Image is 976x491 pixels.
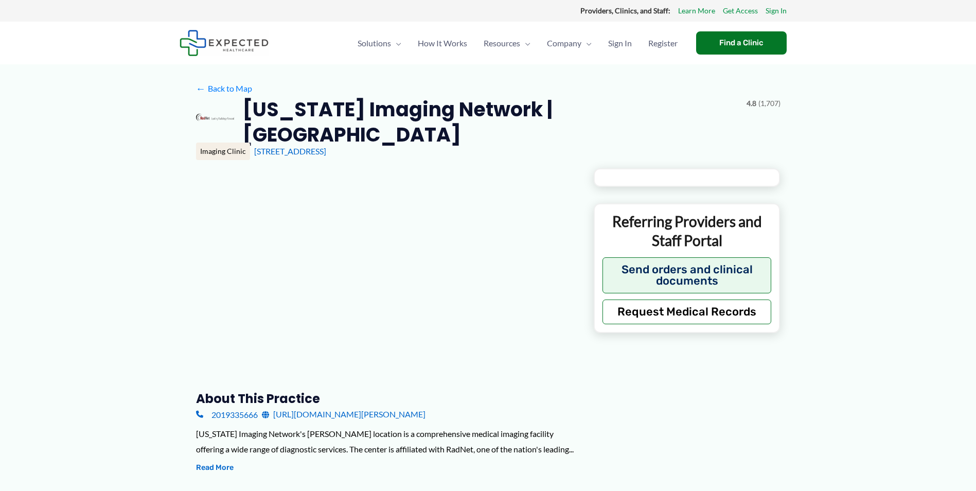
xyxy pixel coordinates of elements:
span: ← [196,83,206,93]
a: [URL][DOMAIN_NAME][PERSON_NAME] [262,407,425,422]
h2: [US_STATE] Imaging Network | [GEOGRAPHIC_DATA] [242,97,738,148]
span: Register [648,25,678,61]
a: 2019335666 [196,407,258,422]
span: Resources [484,25,520,61]
span: 4.8 [747,97,756,110]
a: Find a Clinic [696,31,787,55]
nav: Primary Site Navigation [349,25,686,61]
span: Solutions [358,25,391,61]
a: ResourcesMenu Toggle [475,25,539,61]
a: Learn More [678,4,715,17]
span: Menu Toggle [581,25,592,61]
a: Register [640,25,686,61]
h3: About this practice [196,391,577,407]
span: Menu Toggle [520,25,530,61]
strong: Providers, Clinics, and Staff: [580,6,670,15]
button: Request Medical Records [602,300,772,324]
span: How It Works [418,25,467,61]
div: [US_STATE] Imaging Network's [PERSON_NAME] location is a comprehensive medical imaging facility o... [196,426,577,457]
button: Send orders and clinical documents [602,257,772,293]
span: Sign In [608,25,632,61]
a: Get Access [723,4,758,17]
a: How It Works [410,25,475,61]
a: CompanyMenu Toggle [539,25,600,61]
button: Read More [196,462,234,474]
a: SolutionsMenu Toggle [349,25,410,61]
a: [STREET_ADDRESS] [254,146,326,156]
p: Referring Providers and Staff Portal [602,212,772,250]
span: (1,707) [758,97,780,110]
a: Sign In [766,4,787,17]
span: Company [547,25,581,61]
span: Menu Toggle [391,25,401,61]
div: Imaging Clinic [196,143,250,160]
img: Expected Healthcare Logo - side, dark font, small [180,30,269,56]
a: ←Back to Map [196,81,252,96]
a: Sign In [600,25,640,61]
